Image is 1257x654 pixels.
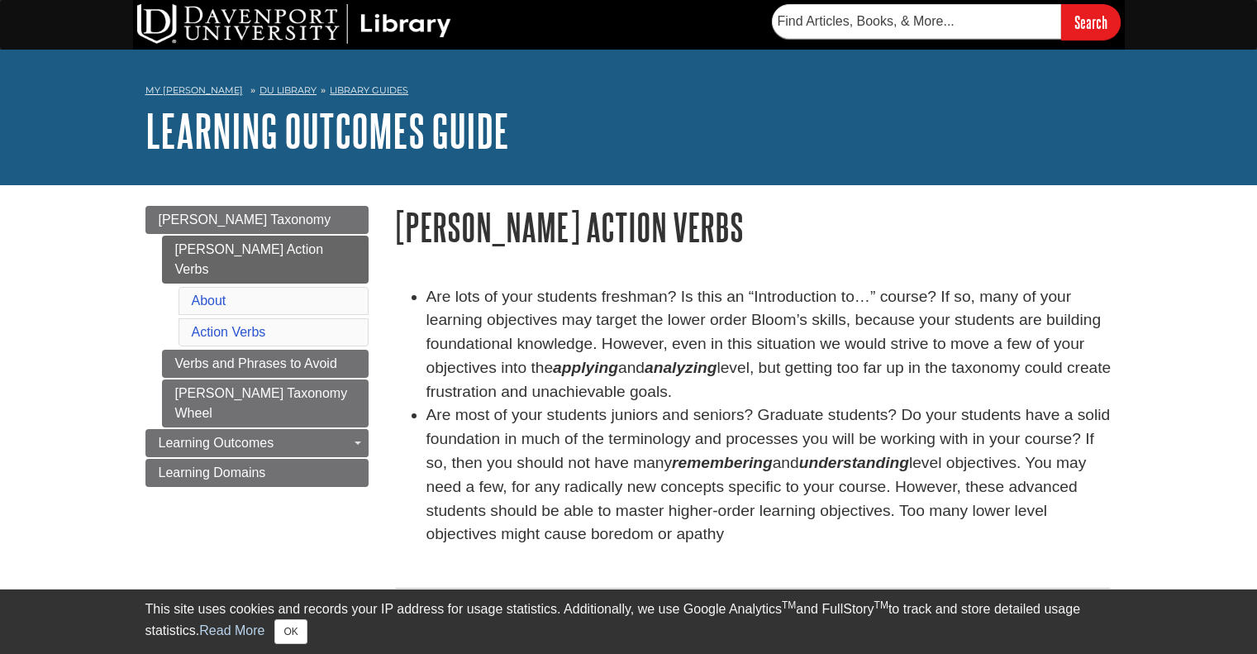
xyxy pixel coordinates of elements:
a: Library Guides [330,84,408,96]
a: About [192,294,226,308]
span: Learning Domains [159,465,266,480]
a: Learning Outcomes [145,429,369,457]
a: Action Verbs [192,325,266,339]
span: [PERSON_NAME] Taxonomy [159,212,331,227]
li: Are most of your students juniors and seniors? Graduate students? Do your students have a solid f... [426,403,1112,547]
li: Are lots of your students freshman? Is this an “Introduction to…” course? If so, many of your lea... [426,285,1112,404]
a: Learning Outcomes Guide [145,105,509,156]
a: My [PERSON_NAME] [145,84,243,98]
em: understanding [799,454,909,471]
a: DU Library [259,84,317,96]
div: This site uses cookies and records your IP address for usage statistics. Additionally, we use Goo... [145,599,1112,644]
sup: TM [782,599,796,611]
a: [PERSON_NAME] Taxonomy Wheel [162,380,369,427]
a: Learning Domains [145,459,369,487]
img: DU Library [137,4,451,44]
a: Verbs and Phrases to Avoid [162,350,369,378]
a: [PERSON_NAME] Taxonomy [145,206,369,234]
a: Read More [199,623,264,637]
span: Learning Outcomes [159,436,274,450]
h1: [PERSON_NAME] Action Verbs [393,206,1112,248]
form: Searches DU Library's articles, books, and more [772,4,1121,40]
strong: applying [553,359,618,376]
sup: TM [874,599,888,611]
input: Find Articles, Books, & More... [772,4,1061,39]
button: Close [274,619,307,644]
em: remembering [672,454,773,471]
input: Search [1061,4,1121,40]
strong: analyzing [645,359,717,376]
a: [PERSON_NAME] Action Verbs [162,236,369,284]
nav: breadcrumb [145,79,1112,106]
div: Guide Page Menu [145,206,369,487]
